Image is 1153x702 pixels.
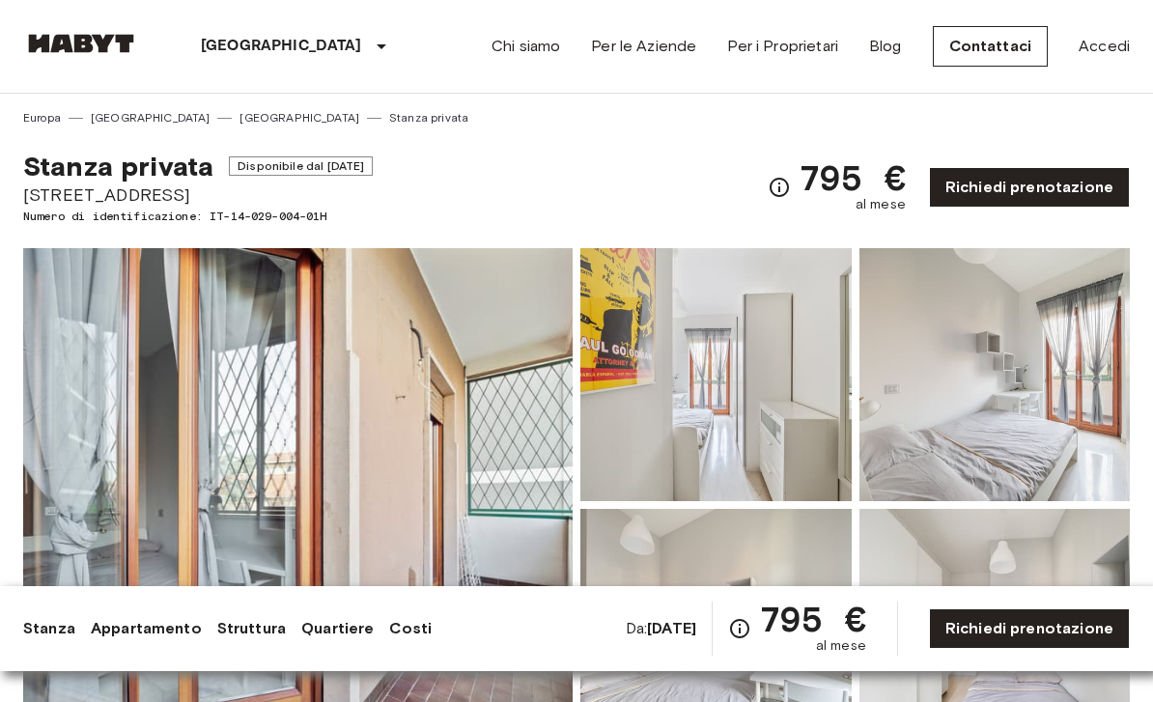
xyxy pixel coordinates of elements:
[301,617,374,640] a: Quartiere
[626,618,696,639] span: Da:
[23,617,75,640] a: Stanza
[91,109,211,126] a: [GEOGRAPHIC_DATA]
[647,619,696,637] b: [DATE]
[23,150,213,183] span: Stanza privata
[91,617,202,640] a: Appartamento
[23,183,373,208] span: [STREET_ADDRESS]
[1079,35,1130,58] a: Accedi
[929,167,1130,208] a: Richiedi prenotazione
[591,35,696,58] a: Per le Aziende
[768,176,791,199] svg: Verifica i dettagli delle spese nella sezione 'Riassunto dei Costi'. Si prega di notare che gli s...
[727,35,838,58] a: Per i Proprietari
[816,636,866,656] span: al mese
[580,248,852,501] img: Picture of unit IT-14-029-004-01H
[856,195,906,214] span: al mese
[217,617,286,640] a: Struttura
[929,608,1130,649] a: Richiedi prenotazione
[799,160,906,195] span: 795 €
[869,35,902,58] a: Blog
[201,35,362,58] p: [GEOGRAPHIC_DATA]
[239,109,359,126] a: [GEOGRAPHIC_DATA]
[492,35,560,58] a: Chi siamo
[389,109,468,126] a: Stanza privata
[23,34,139,53] img: Habyt
[859,248,1131,501] img: Picture of unit IT-14-029-004-01H
[229,156,373,176] span: Disponibile dal [DATE]
[759,602,866,636] span: 795 €
[23,109,61,126] a: Europa
[728,617,751,640] svg: Verifica i dettagli delle spese nella sezione 'Riassunto dei Costi'. Si prega di notare che gli s...
[389,617,432,640] a: Costi
[23,208,373,225] span: Numero di identificazione: IT-14-029-004-01H
[933,26,1049,67] a: Contattaci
